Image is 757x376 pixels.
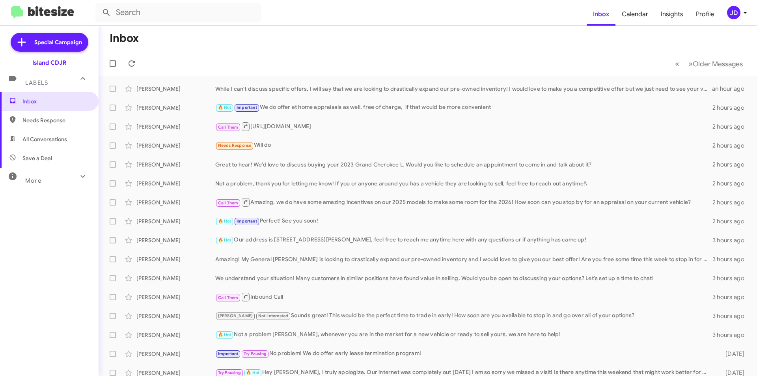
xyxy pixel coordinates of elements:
button: Next [684,56,748,72]
input: Search [95,3,261,22]
div: 2 hours ago [712,198,751,206]
span: Important [237,219,257,224]
div: Our address is [STREET_ADDRESS][PERSON_NAME], feel free to reach me anytime here with any questio... [215,236,712,245]
div: Amazing! My General [PERSON_NAME] is looking to drastically expand our pre-owned inventory and I ... [215,255,712,263]
div: [PERSON_NAME] [136,123,215,131]
button: Previous [670,56,684,72]
div: Inbound Call [215,292,712,302]
span: » [688,59,693,69]
nav: Page navigation example [671,56,748,72]
div: [PERSON_NAME] [136,331,215,339]
span: Inbox [22,97,89,105]
span: 🔥 Hot [218,105,231,110]
div: [PERSON_NAME] [136,161,215,168]
div: 3 hours ago [712,293,751,301]
span: « [675,59,679,69]
div: No problem! We do offer early lease termination program! [215,349,713,358]
div: [PERSON_NAME] [136,180,215,187]
div: Island CDJR [32,59,67,67]
div: [PERSON_NAME] [136,104,215,112]
div: While I can't discuss specific offers, I will say that we are looking to drastically expand our p... [215,85,712,93]
div: an hour ago [712,85,751,93]
span: 🔥 Hot [246,370,259,375]
span: 🔥 Hot [218,332,231,337]
div: [URL][DOMAIN_NAME] [215,122,712,131]
span: Needs Response [22,116,89,124]
div: Not a problem, thank you for letting me know! If you or anyone around you has a vehicle they are ... [215,180,712,187]
div: 2 hours ago [712,142,751,150]
span: Important [218,351,239,356]
div: [PERSON_NAME] [136,85,215,93]
div: 3 hours ago [712,236,751,244]
div: JD [727,6,740,19]
span: Needs Response [218,143,252,148]
span: Not-Interested [258,313,289,318]
span: Older Messages [693,60,743,68]
span: Important [237,105,257,110]
div: 2 hours ago [712,180,751,187]
div: [PERSON_NAME] [136,236,215,244]
div: Not a problem [PERSON_NAME], whenever you are in the market for a new vehicle or ready to sell yo... [215,330,712,339]
div: [PERSON_NAME] [136,255,215,263]
div: [PERSON_NAME] [136,142,215,150]
div: Sounds great! This would be the perfect time to trade in early! How soon are you available to sto... [215,311,712,320]
div: 2 hours ago [712,123,751,131]
div: We do offer at home appraisals as well, free of charge, if that would be more convenient [215,103,712,112]
a: Calendar [615,3,654,26]
span: Labels [25,79,48,86]
span: 🔥 Hot [218,219,231,224]
span: Call Them [218,200,239,206]
div: [PERSON_NAME] [136,312,215,320]
span: Special Campaign [34,38,82,46]
span: Try Pausing [244,351,267,356]
div: [PERSON_NAME] [136,350,215,358]
div: [PERSON_NAME] [136,274,215,282]
span: Try Pausing [218,370,241,375]
span: Call Them [218,125,239,130]
span: More [25,177,41,184]
span: [PERSON_NAME] [218,313,253,318]
div: Will do [215,141,712,150]
div: Perfect! See you soon! [215,217,712,226]
a: Insights [654,3,690,26]
div: [PERSON_NAME] [136,198,215,206]
span: 🔥 Hot [218,238,231,243]
div: 3 hours ago [712,331,751,339]
span: All Conversations [22,135,67,143]
div: [DATE] [713,350,751,358]
div: We understand your situation! Many customers in similar positions have found value in selling. Wo... [215,274,712,282]
div: [PERSON_NAME] [136,293,215,301]
div: Amazing, we do have some amazing incentives on our 2025 models to make some room for the 2026! Ho... [215,197,712,207]
a: Special Campaign [11,33,88,52]
div: 3 hours ago [712,274,751,282]
div: [PERSON_NAME] [136,217,215,225]
div: Great to hear! We’d love to discuss buying your 2023 Grand Cherokee L. Would you like to schedule... [215,161,712,168]
div: 2 hours ago [712,217,751,225]
a: Profile [690,3,720,26]
div: 3 hours ago [712,312,751,320]
span: Save a Deal [22,154,52,162]
div: 2 hours ago [712,161,751,168]
h1: Inbox [110,32,139,45]
a: Inbox [587,3,615,26]
button: JD [720,6,748,19]
div: 2 hours ago [712,104,751,112]
span: Call Them [218,295,239,300]
div: 3 hours ago [712,255,751,263]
